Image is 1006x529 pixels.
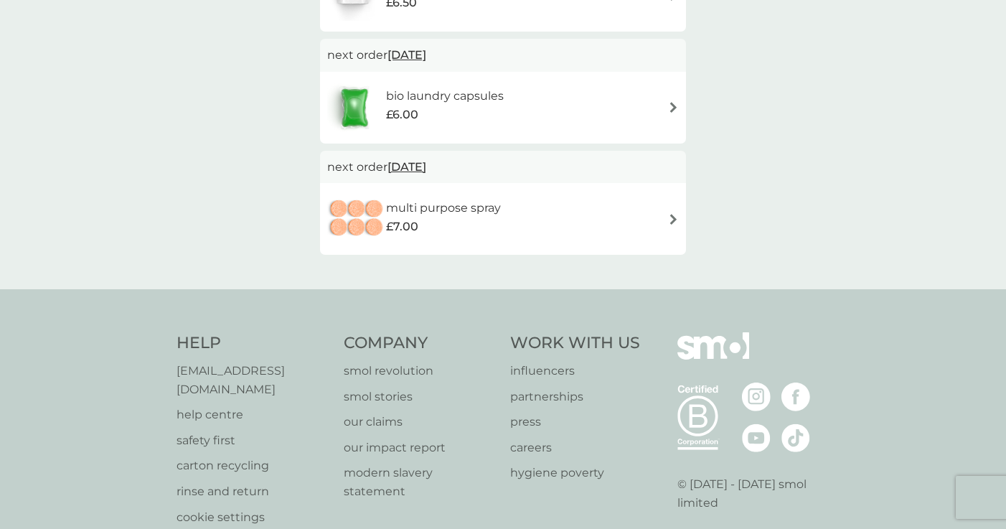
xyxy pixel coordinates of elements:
a: influencers [510,362,640,380]
h4: Help [177,332,329,355]
a: [EMAIL_ADDRESS][DOMAIN_NAME] [177,362,329,398]
a: cookie settings [177,508,329,527]
h4: Work With Us [510,332,640,355]
a: smol stories [344,388,497,406]
h4: Company [344,332,497,355]
a: press [510,413,640,431]
img: visit the smol Tiktok page [781,423,810,452]
a: our claims [344,413,497,431]
a: safety first [177,431,329,450]
a: smol revolution [344,362,497,380]
img: smol [677,332,749,381]
span: £6.00 [386,106,418,124]
a: our impact report [344,439,497,457]
p: next order [327,46,679,65]
span: £7.00 [386,217,418,236]
a: partnerships [510,388,640,406]
span: [DATE] [387,41,426,69]
a: hygiene poverty [510,464,640,482]
img: visit the smol Facebook page [781,383,810,411]
img: bio laundry capsules [327,83,382,133]
p: next order [327,158,679,177]
img: arrow right [668,102,679,113]
a: help centre [177,406,329,424]
a: rinse and return [177,482,329,501]
img: visit the smol Youtube page [742,423,771,452]
h6: bio laundry capsules [386,87,504,106]
h6: multi purpose spray [386,199,501,217]
p: © [DATE] - [DATE] smol limited [677,475,830,512]
img: visit the smol Instagram page [742,383,771,411]
img: arrow right [668,214,679,225]
span: [DATE] [387,153,426,181]
a: careers [510,439,640,457]
a: carton recycling [177,457,329,475]
a: modern slavery statement [344,464,497,500]
img: multi purpose spray [327,194,386,244]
